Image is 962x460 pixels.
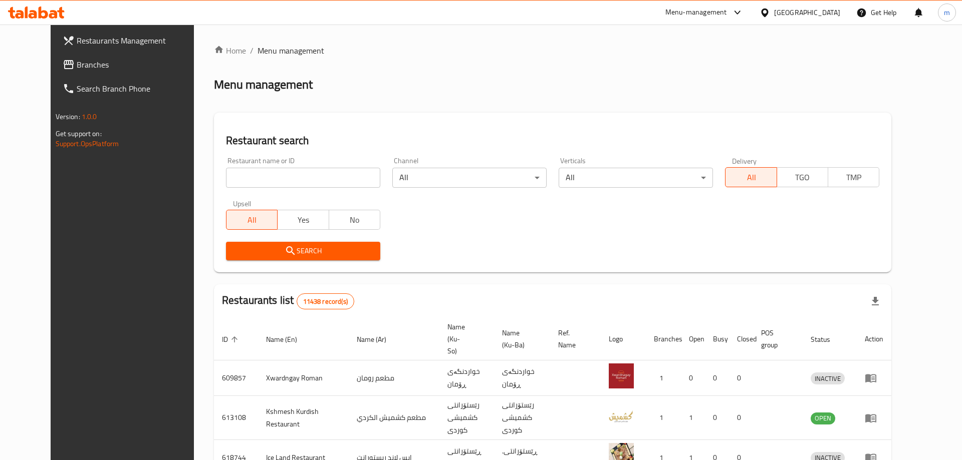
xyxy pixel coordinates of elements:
span: Get support on: [56,127,102,140]
td: 0 [729,360,753,396]
span: Yes [282,213,325,227]
div: Export file [863,289,887,313]
td: 1 [646,360,681,396]
img: Xwardngay Roman [609,363,634,388]
th: Logo [601,318,646,360]
a: Branches [55,53,211,77]
span: Name (Ar) [357,333,399,345]
td: 0 [729,396,753,440]
span: No [333,213,376,227]
span: Menu management [258,45,324,57]
td: خواردنگەی ڕۆمان [494,360,550,396]
button: Search [226,242,380,260]
td: 1 [681,396,705,440]
label: Delivery [732,157,757,164]
div: All [559,168,713,188]
button: All [725,167,777,187]
a: Support.OpsPlatform [56,137,119,150]
td: مطعم كشميش الكردي [349,396,439,440]
span: Branches [77,59,203,71]
input: Search for restaurant name or ID.. [226,168,380,188]
span: m [944,7,950,18]
a: Restaurants Management [55,29,211,53]
th: Open [681,318,705,360]
img: Kshmesh Kurdish Restaurant [609,403,634,428]
div: [GEOGRAPHIC_DATA] [774,7,840,18]
button: All [226,210,278,230]
a: Home [214,45,246,57]
li: / [250,45,254,57]
div: Menu [865,412,883,424]
td: 613108 [214,396,258,440]
td: 609857 [214,360,258,396]
th: Busy [705,318,729,360]
a: Search Branch Phone [55,77,211,101]
td: رێستۆرانتی کشمیشى كوردى [494,396,550,440]
span: POS group [761,327,791,351]
td: 0 [705,360,729,396]
span: Version: [56,110,80,123]
td: Xwardngay Roman [258,360,349,396]
span: 1.0.0 [82,110,97,123]
span: OPEN [811,412,835,424]
span: INACTIVE [811,373,845,384]
div: Total records count [297,293,354,309]
span: Name (Ku-So) [447,321,482,357]
span: TMP [832,170,875,185]
td: Kshmesh Kurdish Restaurant [258,396,349,440]
td: 0 [681,360,705,396]
span: TGO [781,170,824,185]
th: Action [857,318,891,360]
label: Upsell [233,200,252,207]
h2: Restaurant search [226,133,879,148]
span: 11438 record(s) [297,297,354,306]
span: Status [811,333,843,345]
td: مطعم رومان [349,360,439,396]
span: Name (Ku-Ba) [502,327,538,351]
span: ID [222,333,241,345]
span: Restaurants Management [77,35,203,47]
span: Name (En) [266,333,310,345]
button: TMP [828,167,879,187]
div: Menu-management [665,7,727,19]
span: Search [234,245,372,257]
div: Menu [865,372,883,384]
span: All [230,213,274,227]
td: 1 [646,396,681,440]
button: Yes [277,210,329,230]
h2: Restaurants list [222,293,354,309]
td: رێستۆرانتی کشمیشى كوردى [439,396,494,440]
span: All [730,170,773,185]
td: 0 [705,396,729,440]
td: خواردنگەی ڕۆمان [439,360,494,396]
div: OPEN [811,412,835,424]
span: Ref. Name [558,327,589,351]
button: No [329,210,380,230]
th: Closed [729,318,753,360]
nav: breadcrumb [214,45,891,57]
div: All [392,168,547,188]
button: TGO [777,167,828,187]
th: Branches [646,318,681,360]
span: Search Branch Phone [77,83,203,95]
h2: Menu management [214,77,313,93]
